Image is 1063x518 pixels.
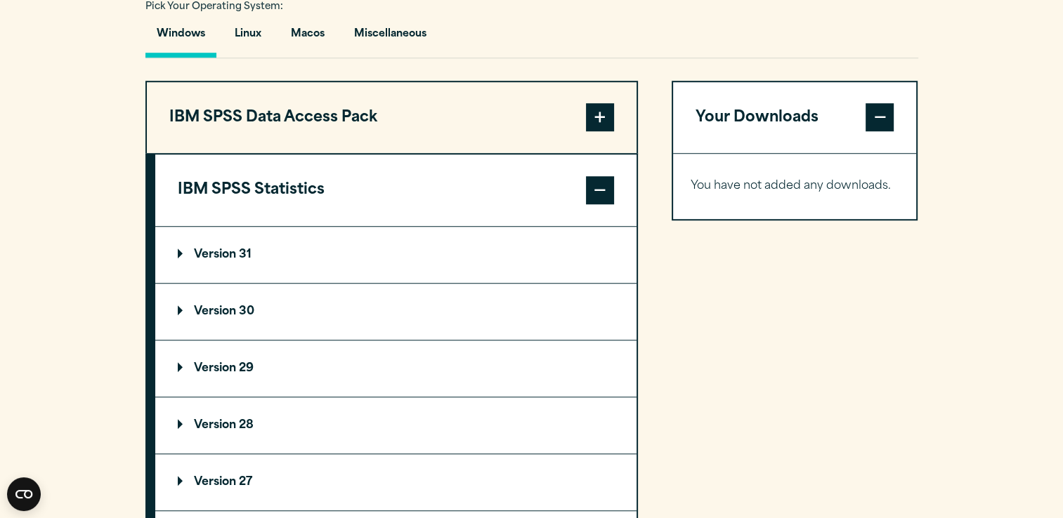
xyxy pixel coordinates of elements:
[147,82,637,154] button: IBM SPSS Data Access Pack
[673,153,917,219] div: Your Downloads
[155,154,637,226] button: IBM SPSS Statistics
[673,82,917,154] button: Your Downloads
[223,18,273,58] button: Linux
[145,18,216,58] button: Windows
[178,306,254,317] p: Version 30
[155,284,637,340] summary: Version 30
[280,18,336,58] button: Macos
[155,454,637,510] summary: Version 27
[343,18,438,58] button: Miscellaneous
[178,363,254,374] p: Version 29
[178,477,252,488] p: Version 27
[7,477,41,511] button: Open CMP widget
[691,176,899,197] p: You have not added any downloads.
[155,340,637,397] summary: Version 29
[178,249,252,260] p: Version 31
[155,397,637,453] summary: Version 28
[145,2,283,11] span: Pick Your Operating System:
[155,227,637,283] summary: Version 31
[178,420,254,431] p: Version 28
